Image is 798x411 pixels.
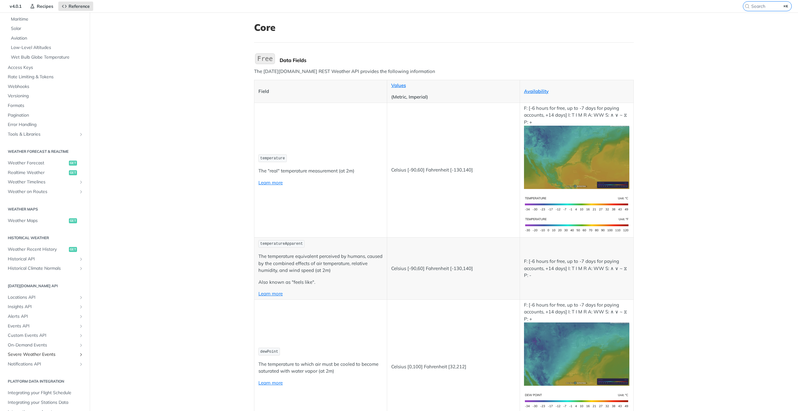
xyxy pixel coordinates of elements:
[8,103,84,109] span: Formats
[524,258,629,279] p: F: [-6 hours for free, up to -7 days for paying accounts, +14 days] I: T I M R A: WW S: ∧ ∨ ~ ⧖ P: -
[260,242,303,246] span: temperatureApparent
[524,201,629,206] span: Expand image
[8,361,77,367] span: Notifications API
[8,131,77,138] span: Tools & Libraries
[258,279,383,286] p: Also known as "feels like".
[69,161,77,166] span: get
[69,247,77,252] span: get
[69,3,90,9] span: Reference
[8,304,77,310] span: Insights API
[8,112,84,118] span: Pagination
[8,84,84,90] span: Webhooks
[8,246,67,253] span: Weather Recent History
[8,15,85,24] a: Maritime
[8,342,77,348] span: On-Demand Events
[5,82,85,91] a: Webhooks
[5,322,85,331] a: Events APIShow subpages for Events API
[8,294,77,301] span: Locations API
[5,293,85,302] a: Locations APIShow subpages for Locations API
[524,221,629,227] span: Expand image
[5,350,85,359] a: Severe Weather EventsShow subpages for Severe Weather Events
[58,2,93,11] a: Reference
[5,235,85,241] h2: Historical Weather
[26,2,57,11] a: Recipes
[5,216,85,225] a: Weather Mapsget
[254,68,634,75] p: The [DATE][DOMAIN_NAME] REST Weather API provides the following information
[79,266,84,271] button: Show subpages for Historical Climate Normals
[79,314,84,319] button: Show subpages for Alerts API
[69,170,77,175] span: get
[5,72,85,82] a: Rate Limiting & Tokens
[8,218,67,224] span: Weather Maps
[79,352,84,357] button: Show subpages for Severe Weather Events
[5,283,85,289] h2: [DATE][DOMAIN_NAME] API
[260,156,285,161] span: temperature
[524,302,629,386] p: F: [-6 hours for free, up to -7 days for paying accounts, +14 days] I: T I M R A: WW S: ∧ ∨ ~ ⧖ P: +
[258,291,283,297] a: Learn more
[260,350,278,354] span: dewPoint
[8,313,77,320] span: Alerts API
[5,341,85,350] a: On-Demand EventsShow subpages for On-Demand Events
[5,63,85,72] a: Access Keys
[8,256,77,262] span: Historical API
[79,333,84,338] button: Show subpages for Custom Events API
[5,331,85,340] a: Custom Events APIShow subpages for Custom Events API
[258,167,383,175] p: The "real" temperature measurement (at 2m)
[280,57,634,63] div: Data Fields
[8,34,85,43] a: Aviation
[8,351,77,358] span: Severe Weather Events
[258,253,383,274] p: The temperature equivalent perceived by humans, caused by the combined effects of air temperature...
[8,53,85,62] a: Wet Bulb Globe Temperature
[79,304,84,309] button: Show subpages for Insights API
[8,265,77,272] span: Historical Climate Normals
[5,245,85,254] a: Weather Recent Historyget
[69,218,77,223] span: get
[8,43,85,52] a: Low-Level Altitudes
[79,343,84,348] button: Show subpages for On-Demand Events
[79,180,84,185] button: Show subpages for Weather Timelines
[8,179,77,185] span: Weather Timelines
[391,363,516,370] p: Celsius [0,100] Fahrenheit [32,212]
[5,111,85,120] a: Pagination
[258,380,283,386] a: Learn more
[11,16,84,22] span: Maritime
[11,45,84,51] span: Low-Level Altitudes
[79,362,84,367] button: Show subpages for Notifications API
[524,351,629,357] span: Expand image
[79,295,84,300] button: Show subpages for Locations API
[8,122,84,128] span: Error Handling
[5,312,85,321] a: Alerts APIShow subpages for Alerts API
[8,332,77,339] span: Custom Events API
[11,26,84,32] span: Solar
[254,22,634,33] h1: Core
[5,379,85,384] h2: Platform DATA integration
[782,3,790,9] kbd: ⌘K
[8,160,67,166] span: Weather Forecast
[524,105,629,189] p: F: [-6 hours for free, up to -7 days for paying accounts, +14 days] I: T I M R A: WW S: ∧ ∨ ~ ⧖ P: +
[79,257,84,262] button: Show subpages for Historical API
[5,254,85,264] a: Historical APIShow subpages for Historical API
[5,149,85,154] h2: Weather Forecast & realtime
[8,170,67,176] span: Realtime Weather
[5,130,85,139] a: Tools & LibrariesShow subpages for Tools & Libraries
[258,88,383,95] p: Field
[5,206,85,212] h2: Weather Maps
[5,302,85,312] a: Insights APIShow subpages for Insights API
[8,24,85,33] a: Solar
[5,264,85,273] a: Historical Climate NormalsShow subpages for Historical Climate Normals
[5,91,85,101] a: Versioning
[11,54,84,60] span: Wet Bulb Globe Temperature
[79,132,84,137] button: Show subpages for Tools & Libraries
[79,324,84,329] button: Show subpages for Events API
[8,390,84,396] span: Integrating your Flight Schedule
[258,180,283,186] a: Learn more
[258,361,383,375] p: The temperature to which air must be cooled to become saturated with water vapor (at 2m)
[391,94,516,101] p: (Metric, Imperial)
[5,388,85,398] a: Integrating your Flight Schedule
[37,3,53,9] span: Recipes
[5,177,85,187] a: Weather TimelinesShow subpages for Weather Timelines
[5,120,85,129] a: Error Handling
[8,93,84,99] span: Versioning
[391,265,516,272] p: Celsius [-90,60] Fahrenheit [-130,140]
[5,398,85,407] a: Integrating your Stations Data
